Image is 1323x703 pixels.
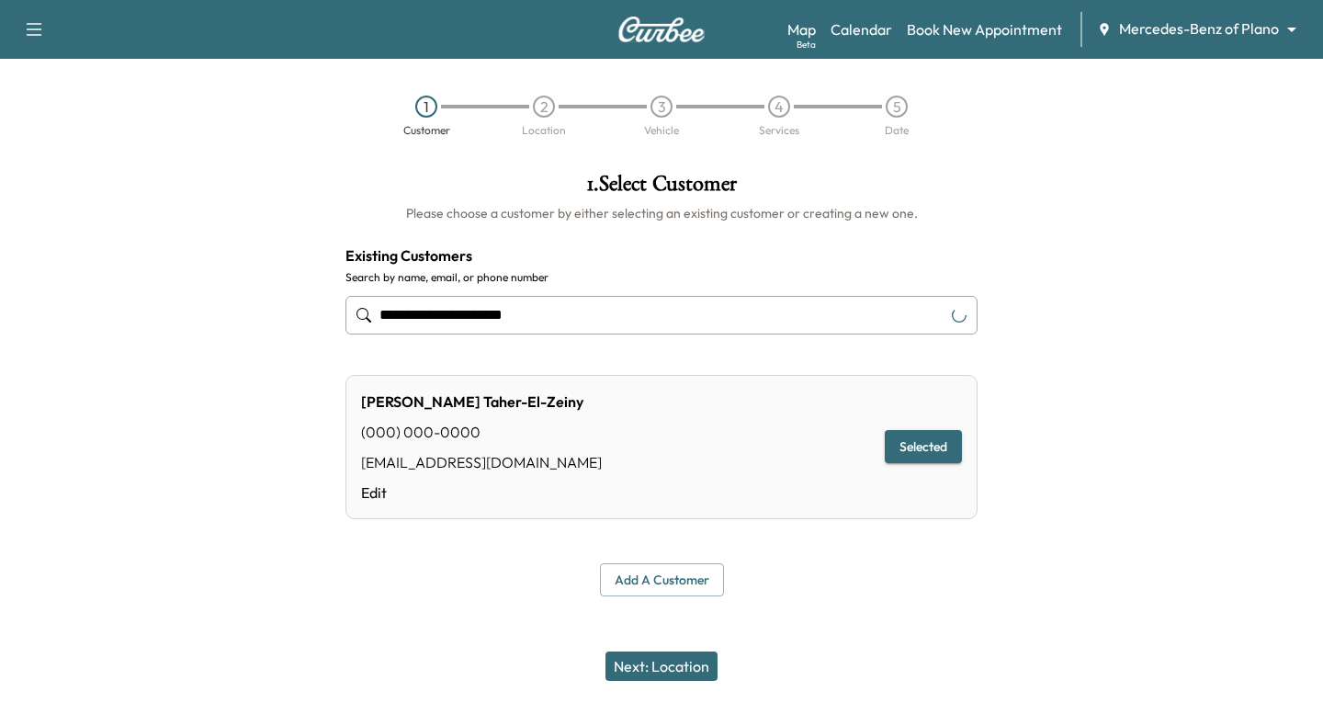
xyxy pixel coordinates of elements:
[1119,18,1279,40] span: Mercedes-Benz of Plano
[617,17,706,42] img: Curbee Logo
[644,125,679,136] div: Vehicle
[886,96,908,118] div: 5
[907,18,1062,40] a: Book New Appointment
[759,125,799,136] div: Services
[403,125,450,136] div: Customer
[768,96,790,118] div: 4
[522,125,566,136] div: Location
[345,244,978,266] h4: Existing Customers
[600,563,724,597] button: Add a customer
[361,421,602,443] div: (000) 000-0000
[415,96,437,118] div: 1
[361,391,602,413] div: [PERSON_NAME] Taher-El-Zeiny
[345,270,978,285] label: Search by name, email, or phone number
[885,125,909,136] div: Date
[361,482,602,504] a: Edit
[533,96,555,118] div: 2
[605,652,718,681] button: Next: Location
[345,173,978,204] h1: 1 . Select Customer
[345,204,978,222] h6: Please choose a customer by either selecting an existing customer or creating a new one.
[831,18,892,40] a: Calendar
[787,18,816,40] a: MapBeta
[361,451,602,473] div: [EMAIL_ADDRESS][DOMAIN_NAME]
[797,38,816,51] div: Beta
[650,96,673,118] div: 3
[885,430,962,464] button: Selected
